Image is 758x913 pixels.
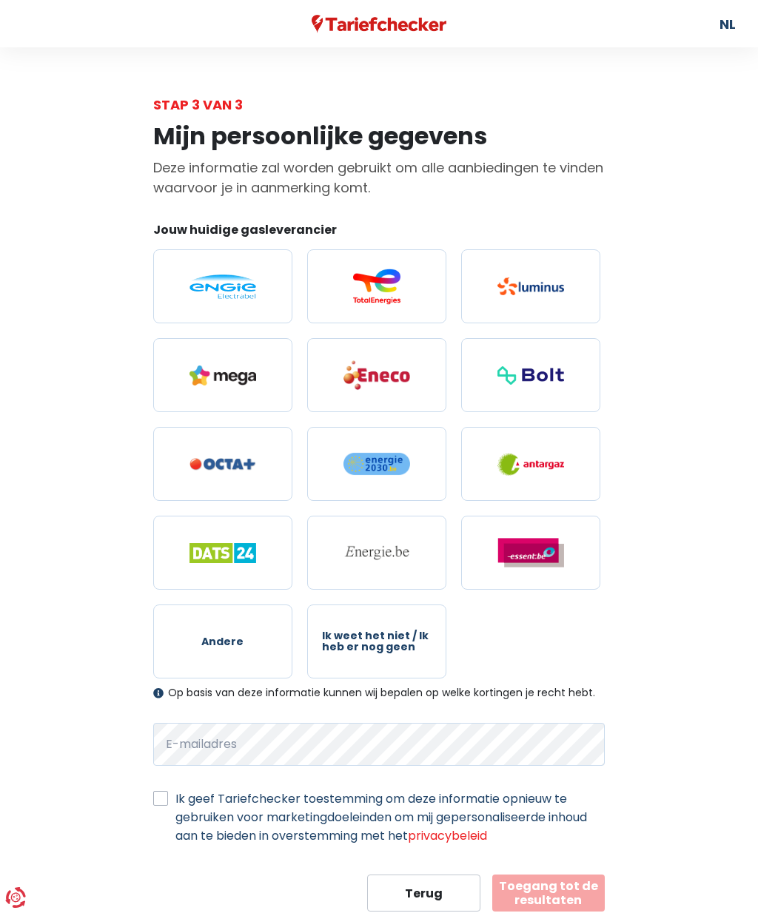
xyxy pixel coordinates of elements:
[322,630,432,653] span: Ik weet het niet / Ik heb er nog geen
[343,360,410,391] img: Eneco
[497,538,564,567] img: Essent
[492,875,605,912] button: Toegang tot de resultaten
[343,269,410,304] img: Total Energies / Lampiris
[367,875,480,912] button: Terug
[343,545,410,561] img: Energie.be
[153,687,605,699] div: Op basis van deze informatie kunnen wij bepalen op welke kortingen je recht hebt.
[497,366,564,385] img: Bolt
[408,827,487,844] a: privacybeleid
[189,543,256,563] img: Dats 24
[153,122,605,150] h1: Mijn persoonlijke gegevens
[153,221,605,244] legend: Jouw huidige gasleverancier
[153,158,605,198] p: Deze informatie zal worden gebruikt om alle aanbiedingen te vinden waarvoor je in aanmerking komt.
[201,636,244,647] span: Andere
[153,95,605,115] div: Stap 3 van 3
[312,15,446,33] img: Tariefchecker logo
[497,277,564,295] img: Luminus
[189,365,256,385] img: Mega
[189,458,256,471] img: Octa+
[189,274,256,299] img: Engie / Electrabel
[175,789,605,845] label: Ik geef Tariefchecker toestemming om deze informatie opnieuw te gebruiken voor marketingdoeleinde...
[497,453,564,476] img: Antargaz
[343,452,410,476] img: Energie2030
